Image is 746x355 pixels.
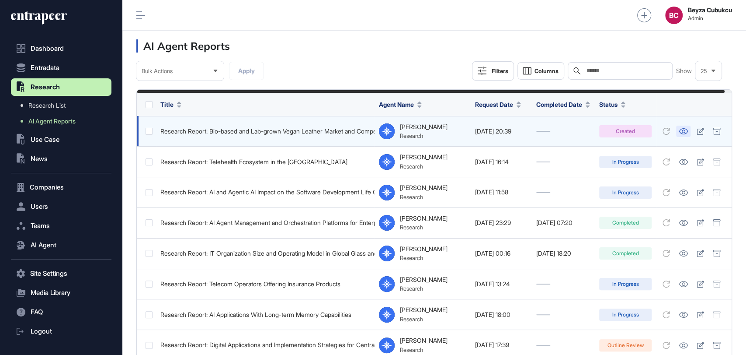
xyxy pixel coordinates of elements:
span: Show [676,67,692,74]
div: Research Report: AI and Agentic AI Impact on the Software Development Life Cycle (SDLC) in Softwa... [160,189,370,196]
div: Research Report: IT Organization Size and Operating Model in Global Glass and Manufacturing Industry [160,250,370,257]
div: Filters [492,67,508,74]
button: Request Date [475,100,521,109]
span: FAQ [31,309,43,316]
div: Research Report: Bio-based and Lab-grown Vegan Leather Market and Competitive Landscape [160,128,370,135]
button: Companies [11,179,111,196]
div: Research Report: Digital Applications and Implementation Strategies for Central Banking Currencie... [160,341,370,348]
div: [DATE] 11:58 [475,189,527,196]
button: Use Case [11,131,111,148]
button: AI Agent [11,236,111,254]
span: Users [31,203,48,210]
a: Dashboard [11,40,111,57]
span: Entradata [31,64,59,71]
div: Research Report: Telecom Operators Offering Insurance Products [160,281,370,288]
div: In Progress [599,156,652,168]
button: Media Library [11,284,111,302]
button: Users [11,198,111,215]
div: Research [400,346,448,353]
div: In Progress [599,186,652,199]
button: News [11,150,111,168]
div: [PERSON_NAME] [400,215,448,222]
div: Research Report: AI Agent Management and Orchestration Platforms for Enterprise Use in [GEOGRAPHI... [160,219,370,226]
span: Agent Name [379,100,414,109]
div: [PERSON_NAME] [400,306,448,313]
span: News [31,155,48,162]
div: Research [400,316,448,323]
div: Research Report: AI Applications With Long-term Memory Capabilities [160,311,370,318]
button: Completed Date [536,100,590,109]
div: [DATE] 07:20 [536,219,590,226]
div: Research [400,132,448,139]
div: [DATE] 20:39 [475,128,527,135]
div: [PERSON_NAME] [400,337,448,344]
a: Logout [11,323,111,340]
span: Teams [31,222,50,229]
button: Columns [517,62,564,80]
div: Completed [599,247,652,260]
div: In Progress [599,309,652,321]
span: Bulk Actions [142,68,173,74]
button: BC [665,7,683,24]
span: Completed Date [536,100,582,109]
div: Research [400,285,448,292]
div: [PERSON_NAME] [400,123,448,130]
span: 25 [701,68,707,74]
div: [PERSON_NAME] [400,184,448,191]
span: AI Agent [31,242,56,249]
span: Research [31,84,60,91]
div: [DATE] 23:29 [475,219,527,226]
h3: AI Agent Reports [136,39,230,53]
div: Research Report: Telehealth Ecosystem in the [GEOGRAPHIC_DATA] [160,158,370,165]
div: [PERSON_NAME] [400,276,448,283]
span: AI Agent Reports [28,118,76,125]
div: [DATE] 18:20 [536,250,590,257]
div: Completed [599,217,652,229]
div: Research [400,163,448,170]
div: In Progress [599,278,652,290]
span: Companies [30,184,64,191]
span: Title [160,100,173,109]
span: Logout [31,328,52,335]
span: Use Case [31,136,59,143]
span: Status [599,100,618,109]
a: Research List [15,98,111,113]
button: Site Settings [11,265,111,282]
button: Teams [11,217,111,235]
button: Entradata [11,59,111,77]
button: FAQ [11,303,111,321]
div: [PERSON_NAME] [400,246,448,253]
div: [DATE] 16:14 [475,158,527,165]
div: [PERSON_NAME] [400,154,448,161]
span: Dashboard [31,45,64,52]
button: Filters [472,61,514,81]
strong: Beyza Cubukcu [688,7,732,14]
div: Created [599,125,652,137]
div: Research [400,254,448,261]
button: Agent Name [379,100,422,109]
span: Columns [534,68,559,74]
span: Media Library [31,289,70,296]
div: [DATE] 17:39 [475,341,527,348]
div: Research [400,224,448,231]
div: [DATE] 13:24 [475,281,527,288]
span: Research List [28,102,66,109]
div: Outline Review [599,339,652,351]
button: Research [11,78,111,96]
span: Site Settings [30,270,67,277]
a: AI Agent Reports [15,113,111,129]
button: Status [599,100,625,109]
span: Request Date [475,100,513,109]
div: [DATE] 00:16 [475,250,527,257]
span: Admin [688,15,732,21]
div: Research [400,193,448,200]
div: [DATE] 18:00 [475,311,527,318]
button: Title [160,100,181,109]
